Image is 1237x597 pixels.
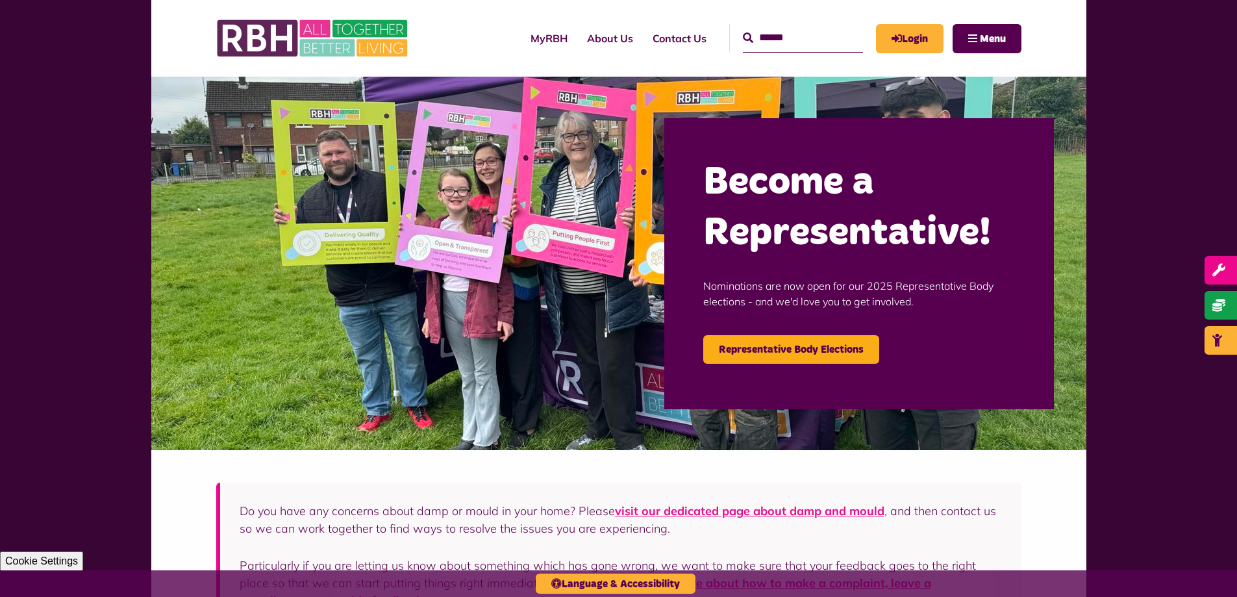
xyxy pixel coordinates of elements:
a: About Us [577,21,643,56]
button: Navigation [953,24,1021,53]
a: visit our dedicated page about damp and mould [615,503,884,518]
h2: Become a Representative! [703,157,1015,259]
p: Nominations are now open for our 2025 Representative Body elections - and we'd love you to get in... [703,259,1015,329]
a: Representative Body Elections [703,335,879,364]
p: Do you have any concerns about damp or mould in your home? Please , and then contact us so we can... [240,502,1002,537]
img: Image (22) [151,77,1086,450]
a: MyRBH [876,24,943,53]
a: Contact Us [643,21,716,56]
button: Language & Accessibility [536,574,695,594]
a: MyRBH [521,21,577,56]
img: RBH [216,13,411,64]
span: Menu [980,34,1006,44]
